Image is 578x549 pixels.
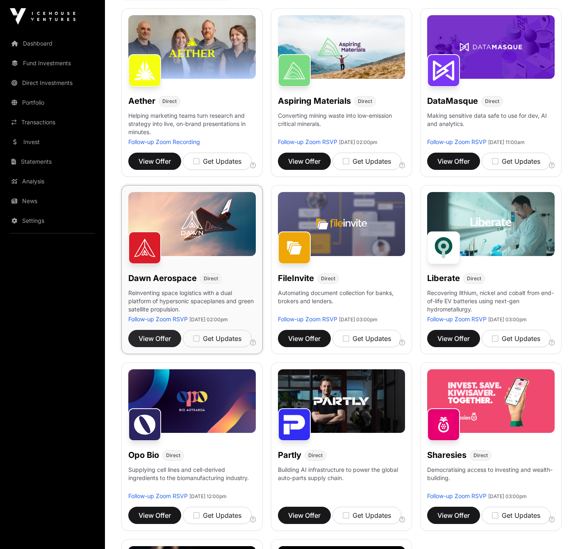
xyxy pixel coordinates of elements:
[427,272,460,284] h1: Liberate
[278,507,331,524] button: View Offer
[278,95,351,107] h1: Aspiring Materials
[427,153,480,170] button: View Offer
[427,492,487,499] a: Follow-up Zoom RSVP
[278,449,301,461] h1: Partly
[288,510,321,520] span: View Offer
[278,289,405,315] p: Automating document collection for banks, brokers and lenders.
[128,231,161,264] img: Dawn Aerospace
[7,153,98,171] a: Statements
[128,15,256,79] img: Aether-Banner.jpg
[7,172,98,190] a: Analysis
[166,452,180,459] span: Direct
[343,156,391,166] div: Get Updates
[427,138,487,145] a: Follow-up Zoom RSVP
[437,156,470,166] span: View Offer
[128,112,256,138] p: Helping marketing teams turn research and strategy into live, on-brand presentations in minutes.
[343,510,391,520] div: Get Updates
[488,316,527,323] span: [DATE] 03:00pm
[485,98,499,105] span: Direct
[427,466,555,492] p: Democratising access to investing and wealth-building.
[128,330,181,347] button: View Offer
[193,334,241,343] div: Get Updates
[343,334,391,343] div: Get Updates
[427,289,555,315] p: Recovering lithium, nickel and cobalt from end-of-life EV batteries using next-gen hydrometallurgy.
[321,275,335,282] span: Direct
[488,493,527,499] span: [DATE] 03:00pm
[467,275,481,282] span: Direct
[332,330,401,347] button: Get Updates
[427,54,460,87] img: DataMasque
[189,316,228,323] span: [DATE] 02:00pm
[332,153,401,170] button: Get Updates
[278,330,331,347] button: View Offer
[473,452,488,459] span: Direct
[204,275,218,282] span: Direct
[278,408,311,441] img: Partly
[427,95,478,107] h1: DataMasque
[128,466,256,482] p: Supplying cell lines and cell-derived ingredients to the biomanufacturing industry.
[358,98,372,105] span: Direct
[128,289,256,315] p: Reinventing space logistics with a dual platform of hypersonic spaceplanes and green satellite pr...
[492,510,540,520] div: Get Updates
[278,466,405,492] p: Building AI infrastructure to power the global auto-parts supply chain.
[7,54,98,72] a: Fund Investments
[7,113,98,131] a: Transactions
[183,507,252,524] button: Get Updates
[339,316,378,323] span: [DATE] 03:00pm
[7,133,98,151] a: Invest
[492,334,540,343] div: Get Updates
[427,449,466,461] h1: Sharesies
[427,231,460,264] img: Liberate
[278,231,311,264] img: FileInvite
[193,156,241,166] div: Get Updates
[278,15,405,79] img: Aspiring-Banner.jpg
[427,316,487,323] a: Follow-up Zoom RSVP
[482,330,551,347] button: Get Updates
[278,138,337,145] a: Follow-up Zoom RSVP
[278,112,405,138] p: Converting mining waste into low-emission critical minerals.
[7,34,98,53] a: Dashboard
[332,507,401,524] button: Get Updates
[128,153,181,170] a: View Offer
[128,138,200,145] a: Follow-up Zoom Recording
[278,153,331,170] button: View Offer
[427,330,480,347] a: View Offer
[128,492,188,499] a: Follow-up Zoom RSVP
[427,369,555,433] img: Sharesies-Banner.jpg
[139,156,171,166] span: View Offer
[139,510,171,520] span: View Offer
[128,369,256,433] img: Opo-Bio-Banner.jpg
[482,153,551,170] button: Get Updates
[128,316,188,323] a: Follow-up Zoom RSVP
[278,316,337,323] a: Follow-up Zoom RSVP
[427,507,480,524] button: View Offer
[7,94,98,112] a: Portfolio
[288,156,321,166] span: View Offer
[288,334,321,343] span: View Offer
[10,8,75,25] img: Icehouse Ventures Logo
[139,334,171,343] span: View Offer
[437,334,470,343] span: View Offer
[278,369,405,433] img: Partly-Banner.jpg
[128,507,181,524] button: View Offer
[189,493,227,499] span: [DATE] 12:00pm
[339,139,378,145] span: [DATE] 02:00pm
[128,54,161,87] img: Aether
[278,272,314,284] h1: FileInvite
[7,192,98,210] a: News
[162,98,177,105] span: Direct
[128,192,256,256] img: Dawn-Banner.jpg
[193,510,241,520] div: Get Updates
[183,153,252,170] button: Get Updates
[7,74,98,92] a: Direct Investments
[128,95,155,107] h1: Aether
[488,139,525,145] span: [DATE] 11:00am
[537,510,578,549] iframe: Chat Widget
